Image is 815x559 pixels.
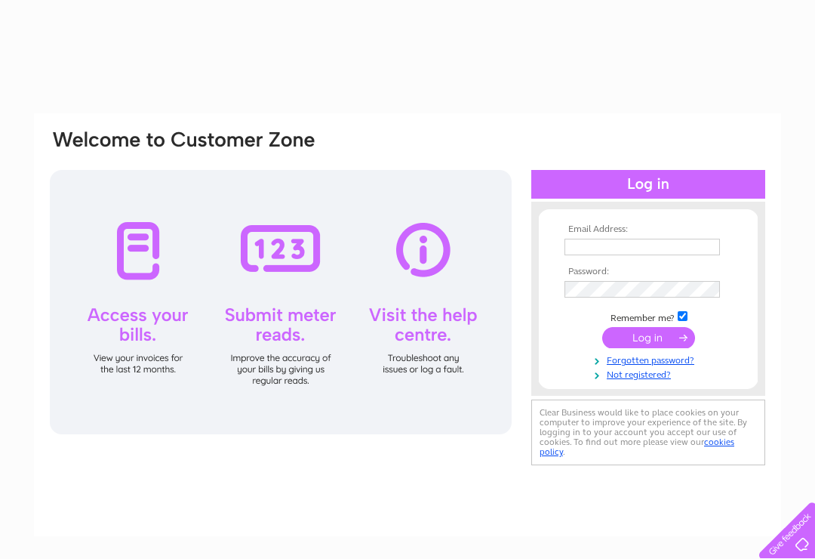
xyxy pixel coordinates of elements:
[564,366,736,381] a: Not registered?
[602,327,695,348] input: Submit
[540,437,734,457] a: cookies policy
[561,267,736,277] th: Password:
[564,352,736,366] a: Forgotten password?
[561,224,736,235] th: Email Address:
[531,400,765,465] div: Clear Business would like to place cookies on your computer to improve your experience of the sit...
[561,309,736,324] td: Remember me?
